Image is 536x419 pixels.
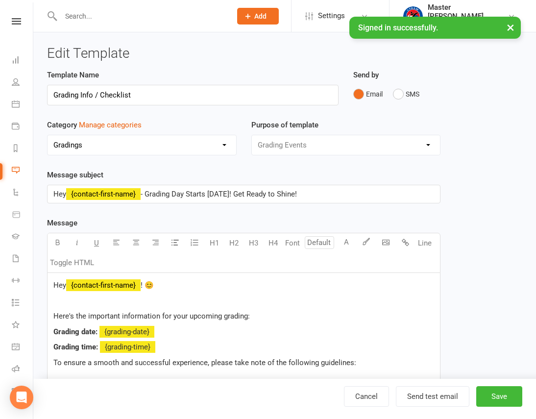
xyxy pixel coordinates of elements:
span: - Grading Day Starts [DATE]! Get Ready to Shine! [141,190,297,198]
button: H2 [224,233,244,253]
span: Grading date: [53,327,97,336]
a: Reports [12,138,34,160]
a: Product Sales [12,204,34,226]
button: H3 [244,233,263,253]
button: Save [476,386,522,407]
label: Purpose of template [251,119,318,131]
label: Message subject [47,169,103,181]
button: SMS [393,85,419,103]
label: Message [47,217,77,229]
button: Email [353,85,383,103]
a: Dashboard [12,50,34,72]
button: U [87,233,106,253]
div: Master [PERSON_NAME] [428,3,508,21]
label: Template Name [47,69,99,81]
h3: Edit Template [47,46,522,61]
a: Cancel [344,386,389,407]
span: To ensure a smooth and successful experience, please take note of the following guidelines: [53,358,356,367]
input: Search... [58,9,224,23]
span: U [94,239,99,247]
a: Class kiosk mode [12,381,34,403]
span: Grading time: [53,343,98,351]
span: Settings [318,5,345,27]
label: Category [47,119,142,131]
input: Default [305,236,334,249]
a: Roll call kiosk mode [12,359,34,381]
button: H1 [204,233,224,253]
a: General attendance kiosk mode [12,337,34,359]
button: H4 [263,233,283,253]
span: Add [254,12,267,20]
a: What's New [12,315,34,337]
button: Line [415,233,435,253]
button: Add [237,8,279,25]
img: thumb_image1628552580.png [403,6,423,26]
span: ! 😊 [141,281,154,290]
a: Payments [12,116,34,138]
button: A [337,233,356,253]
button: Send test email [396,386,469,407]
button: Toggle HTML [48,253,97,272]
span: Hey [53,190,66,198]
span: Here's the important information for your upcoming grading: [53,312,250,320]
button: Category [79,119,142,131]
span: Signed in successfully. [358,23,438,32]
a: Calendar [12,94,34,116]
a: People [12,72,34,94]
button: × [502,17,519,38]
span: Hey [53,281,66,290]
button: Font [283,233,302,253]
div: Open Intercom Messenger [10,386,33,409]
label: Send by [353,69,379,81]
